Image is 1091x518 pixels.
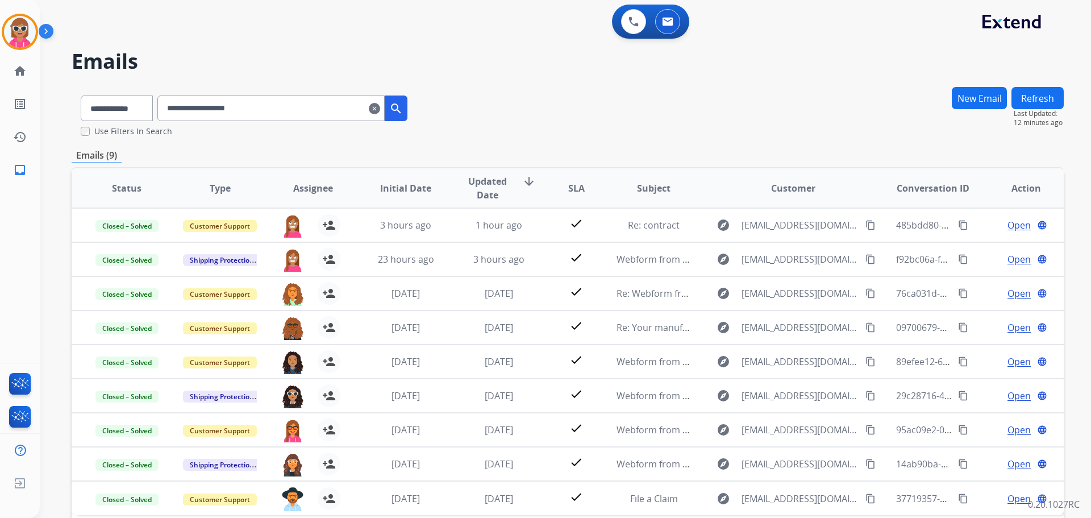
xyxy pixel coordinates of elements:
[742,457,859,471] span: [EMAIL_ADDRESS][DOMAIN_NAME]
[281,487,304,511] img: agent-avatar
[742,423,859,437] span: [EMAIL_ADDRESS][DOMAIN_NAME]
[1007,252,1031,266] span: Open
[183,391,261,403] span: Shipping Protection
[1007,492,1031,505] span: Open
[322,287,336,300] mat-icon: person_add
[742,287,859,300] span: [EMAIL_ADDRESS][DOMAIN_NAME]
[485,458,513,470] span: [DATE]
[958,288,968,299] mat-icon: content_copy
[183,220,257,232] span: Customer Support
[380,181,431,195] span: Initial Date
[281,350,304,374] img: agent-avatar
[485,389,513,402] span: [DATE]
[322,492,336,505] mat-icon: person_add
[322,457,336,471] mat-icon: person_add
[958,425,968,435] mat-icon: content_copy
[865,459,876,469] mat-icon: content_copy
[281,453,304,476] img: agent-avatar
[462,175,514,202] span: Updated Date
[617,287,889,300] span: Re: Webform from [EMAIL_ADDRESS][DOMAIN_NAME] on [DATE]
[569,387,583,401] mat-icon: check
[958,220,968,230] mat-icon: content_copy
[865,425,876,435] mat-icon: content_copy
[896,287,1068,300] span: 76ca031d-96e3-49ee-98c0-871c4367fb2c
[717,457,730,471] mat-icon: explore
[569,319,583,333] mat-icon: check
[281,316,304,340] img: agent-avatar
[1028,498,1080,511] p: 0.20.1027RC
[183,254,261,266] span: Shipping Protection
[1007,355,1031,368] span: Open
[1014,109,1064,118] span: Last Updated:
[1007,287,1031,300] span: Open
[72,148,122,163] p: Emails (9)
[952,87,1007,109] button: New Email
[897,181,969,195] span: Conversation ID
[485,492,513,505] span: [DATE]
[183,322,257,334] span: Customer Support
[1014,118,1064,127] span: 12 minutes ago
[378,253,434,266] span: 23 hours ago
[281,384,304,408] img: agent-avatar
[958,391,968,401] mat-icon: content_copy
[392,355,420,368] span: [DATE]
[183,494,257,505] span: Customer Support
[569,217,583,230] mat-icon: check
[1037,357,1047,367] mat-icon: language
[569,285,583,299] mat-icon: check
[628,219,680,231] span: Re: contract
[771,181,815,195] span: Customer
[392,321,420,334] span: [DATE]
[717,218,730,232] mat-icon: explore
[896,492,1064,505] span: 37719357-127b-4939-8739-1fdfc439c77f
[485,355,513,368] span: [DATE]
[392,287,420,300] span: [DATE]
[380,219,431,231] span: 3 hours ago
[617,321,840,334] span: Re: Your manufacturer's warranty may still be active
[865,254,876,264] mat-icon: content_copy
[617,458,874,470] span: Webform from [EMAIL_ADDRESS][DOMAIN_NAME] on [DATE]
[13,130,27,144] mat-icon: history
[896,355,1064,368] span: 89efee12-67ce-43f6-ac7e-00d44edfa417
[281,248,304,272] img: agent-avatar
[865,220,876,230] mat-icon: content_copy
[1037,220,1047,230] mat-icon: language
[569,490,583,504] mat-icon: check
[1007,321,1031,334] span: Open
[1037,322,1047,333] mat-icon: language
[95,322,159,334] span: Closed – Solved
[95,220,159,232] span: Closed – Solved
[281,214,304,238] img: agent-avatar
[865,391,876,401] mat-icon: content_copy
[95,254,159,266] span: Closed – Solved
[183,459,261,471] span: Shipping Protection
[742,492,859,505] span: [EMAIL_ADDRESS][DOMAIN_NAME]
[1037,425,1047,435] mat-icon: language
[1037,494,1047,504] mat-icon: language
[717,321,730,334] mat-icon: explore
[392,424,420,436] span: [DATE]
[72,50,1064,73] h2: Emails
[1037,288,1047,299] mat-icon: language
[569,455,583,469] mat-icon: check
[322,389,336,403] mat-icon: person_add
[865,357,876,367] mat-icon: content_copy
[1037,459,1047,469] mat-icon: language
[896,424,1071,436] span: 95ac09e2-028b-4d22-9673-1b6ef990b393
[717,492,730,505] mat-icon: explore
[112,181,141,195] span: Status
[183,425,257,437] span: Customer Support
[183,357,257,368] span: Customer Support
[1037,254,1047,264] mat-icon: language
[522,175,536,188] mat-icon: arrow_downward
[569,353,583,367] mat-icon: check
[971,168,1064,208] th: Action
[1007,457,1031,471] span: Open
[568,181,585,195] span: SLA
[13,64,27,78] mat-icon: home
[95,425,159,437] span: Closed – Solved
[630,492,678,505] span: File a Claim
[392,458,420,470] span: [DATE]
[322,218,336,232] mat-icon: person_add
[1007,389,1031,403] span: Open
